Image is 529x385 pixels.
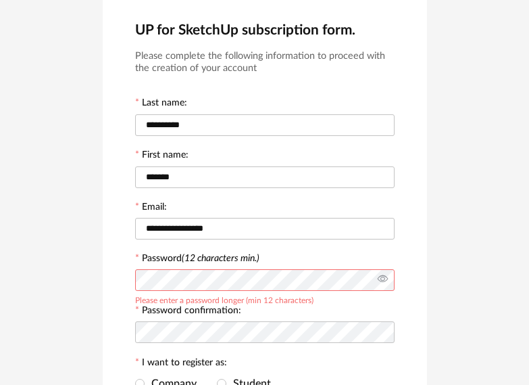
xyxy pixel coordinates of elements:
[135,21,395,39] h2: UP for SketchUp subscription form.
[135,294,313,304] div: Please enter a password longer (min 12 characters)
[142,254,259,263] label: Password
[182,254,259,263] i: (12 characters min.)
[135,98,187,110] label: Last name:
[135,306,241,318] label: Password confirmation:
[135,358,227,370] label: I want to register as:
[135,150,188,162] label: First name:
[135,202,167,214] label: Email:
[135,50,395,75] h3: Please complete the following information to proceed with the creation of your account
